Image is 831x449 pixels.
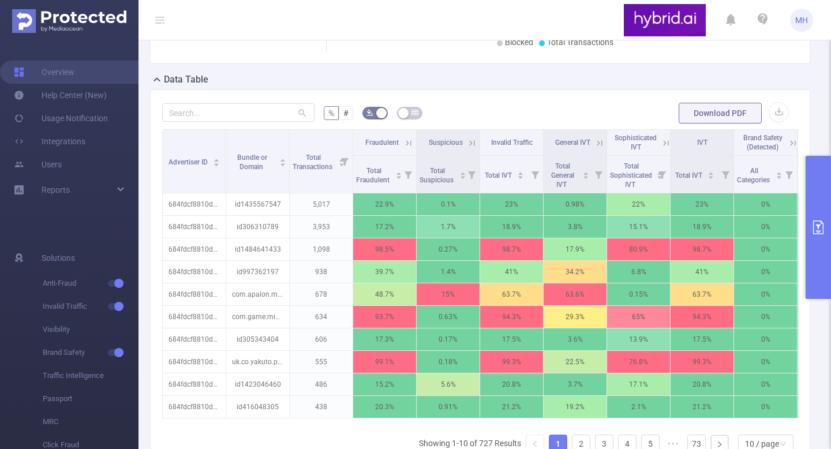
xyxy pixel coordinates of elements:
[544,306,607,328] p: 29.3%
[463,156,480,193] i: Filter menu
[353,351,416,373] p: 99.1%
[226,216,289,238] p: id306310789
[654,156,670,193] i: Filter menu
[280,157,286,160] i: icon: caret-up
[590,156,607,193] i: Filter menu
[671,283,733,305] p: 63.7%
[293,154,334,171] span: Total Transactions
[734,306,797,328] p: 0%
[518,174,524,178] i: icon: caret-down
[776,170,783,177] div: Sort
[290,328,353,350] p: 606
[480,351,543,373] p: 99.3%
[734,283,797,305] p: 0%
[544,328,607,350] p: 3.6%
[14,107,108,130] a: Usage Notification
[555,139,590,147] span: General IVT
[671,216,733,238] p: 18.9%
[42,185,70,194] span: Reports
[480,306,543,328] p: 94.3%
[518,170,524,174] i: icon: caret-up
[607,261,670,283] p: 6.8%
[162,103,315,122] input: Search...
[480,396,543,418] p: 21.2%
[353,396,416,418] p: 20.3%
[734,373,797,395] p: 0%
[169,158,209,166] span: Advertiser ID
[615,134,657,151] span: Sophisticated IVT
[671,351,733,373] p: 99.3%
[417,238,480,260] p: 0.27%
[214,162,220,165] i: icon: caret-down
[671,193,733,215] p: 23%
[226,238,289,260] p: id1484641433
[583,170,589,174] i: icon: caret-up
[163,328,226,350] p: 684fdcf8810d984a98be520d
[420,167,455,184] span: Total Suspicious
[429,139,463,147] span: Suspicious
[734,328,797,350] p: 0%
[226,261,289,283] p: id997362197
[43,295,138,318] span: Invalid Traffic
[213,157,220,164] div: Sort
[163,238,226,260] p: 684fdcf8810d984a98be520d
[607,306,670,328] p: 65%
[607,283,670,305] p: 0.15%
[795,9,808,32] span: MH
[517,170,524,177] div: Sort
[226,283,289,305] p: com.apalon.myclockfree
[43,341,138,364] span: Brand Safety
[459,170,466,174] i: icon: caret-up
[164,73,208,87] h2: Data Table
[353,306,416,328] p: 93.7%
[353,261,416,283] p: 39.7%
[671,396,733,418] p: 21.2%
[671,306,733,328] p: 94.3%
[163,351,226,373] p: 684fdcf8810d984a98be520d
[716,441,723,448] i: icon: right
[480,261,543,283] p: 41%
[400,156,416,193] i: Filter menu
[743,134,783,151] span: Brand Safety (Detected)
[480,373,543,395] p: 20.8%
[491,139,533,147] span: Invalid Traffic
[780,440,787,448] i: icon: down
[353,238,416,260] p: 98.5%
[737,167,772,184] span: All Categories
[607,193,670,215] p: 22%
[290,373,353,395] p: 486
[14,130,85,153] a: Integrations
[417,351,480,373] p: 0.18%
[336,130,353,193] i: Filter menu
[395,170,402,174] i: icon: caret-up
[353,216,416,238] p: 17.2%
[610,162,652,189] span: Total Sophisticated IVT
[365,139,399,147] span: Fraudulent
[544,396,607,418] p: 19.2%
[290,216,353,238] p: 3,953
[679,103,762,124] button: Download PDF
[708,170,714,177] div: Sort
[226,328,289,350] p: id305343404
[417,216,480,238] p: 1.7%
[734,238,797,260] p: 0%
[12,9,126,33] img: Protected Media
[480,193,543,215] p: 23%
[328,108,334,118] span: %
[163,216,226,238] p: 684fdcf8810d984a98be520d
[43,364,138,387] span: Traffic Intelligence
[226,306,289,328] p: com.game.minicraft.village
[734,193,797,215] p: 0%
[417,306,480,328] p: 0.63%
[43,272,138,295] span: Anti-Fraud
[531,440,538,447] i: icon: left
[544,351,607,373] p: 22.5%
[734,351,797,373] p: 0%
[734,216,797,238] p: 0%
[14,153,62,176] a: Users
[353,373,416,395] p: 15.2%
[417,261,480,283] p: 1.4%
[551,162,574,189] span: Total General IVT
[356,167,391,184] span: Total Fraudulent
[395,170,402,177] div: Sort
